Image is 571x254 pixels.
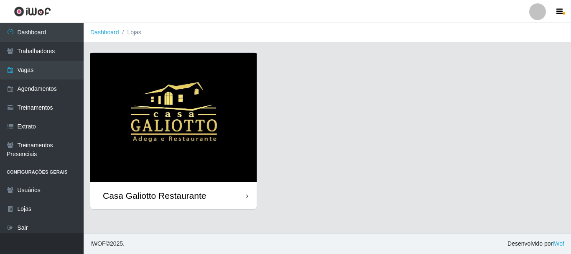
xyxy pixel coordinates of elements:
div: Casa Galiotto Restaurante [103,190,206,201]
span: IWOF [90,240,106,247]
li: Lojas [119,28,141,37]
img: cardImg [90,53,257,182]
nav: breadcrumb [84,23,571,42]
a: Dashboard [90,29,119,36]
a: iWof [553,240,564,247]
span: © 2025 . [90,239,125,248]
span: Desenvolvido por [507,239,564,248]
a: Casa Galiotto Restaurante [90,53,257,209]
img: CoreUI Logo [14,6,51,17]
